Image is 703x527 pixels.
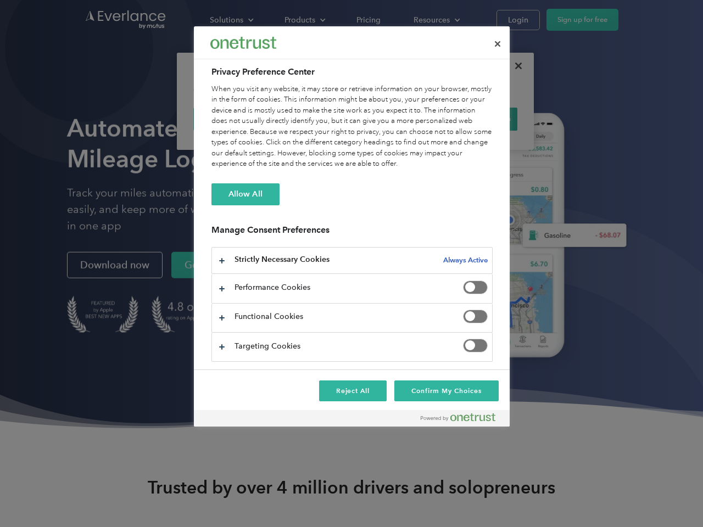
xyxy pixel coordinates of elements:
button: Close [486,32,510,56]
div: Preference center [194,26,510,427]
a: Powered by OneTrust Opens in a new Tab [421,413,504,427]
div: Privacy Preference Center [194,26,510,427]
h3: Manage Consent Preferences [211,225,493,242]
button: Confirm My Choices [394,380,498,401]
div: When you visit any website, it may store or retrieve information on your browser, mostly in the f... [211,84,493,170]
div: Everlance [210,32,276,54]
button: Allow All [211,183,280,205]
h2: Privacy Preference Center [211,65,493,79]
img: Everlance [210,37,276,48]
img: Powered by OneTrust Opens in a new Tab [421,413,495,422]
button: Reject All [319,380,387,401]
